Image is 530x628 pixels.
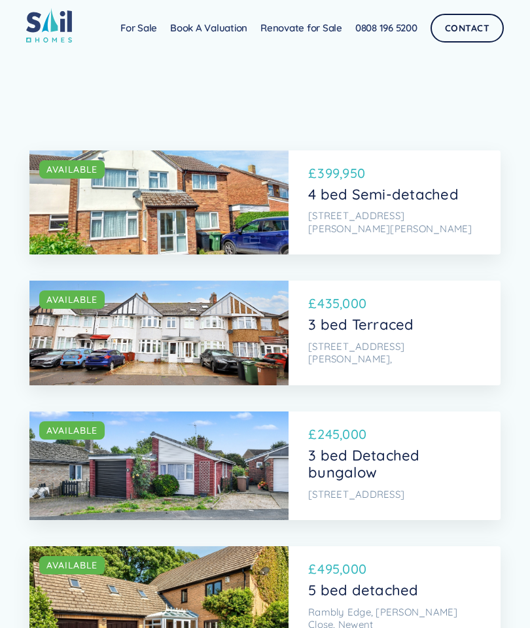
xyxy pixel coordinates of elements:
a: For Sale [114,15,164,41]
p: 435,000 [317,294,366,313]
p: 5 bed detached [308,582,478,599]
p: 399,950 [317,164,365,183]
p: £ [308,425,316,444]
p: 495,000 [317,559,366,579]
div: AVAILABLE [46,424,97,437]
p: £ [308,294,316,313]
a: AVAILABLE£399,9504 bed Semi-detached[STREET_ADDRESS][PERSON_NAME][PERSON_NAME] [29,150,501,254]
p: [STREET_ADDRESS] [308,488,478,501]
p: 3 bed Terraced [308,316,478,333]
p: £ [308,559,316,579]
a: Book A Valuation [164,15,254,41]
p: £ [308,164,316,183]
p: [STREET_ADDRESS][PERSON_NAME], [308,340,478,366]
p: 4 bed Semi-detached [308,186,478,203]
a: 0808 196 5200 [349,15,424,41]
p: 245,000 [317,425,366,444]
img: sail home logo colored [26,8,72,43]
a: Contact [431,14,504,43]
p: 3 bed Detached bungalow [308,447,478,481]
a: Renovate for Sale [254,15,349,41]
div: AVAILABLE [46,163,97,176]
div: AVAILABLE [46,559,97,572]
p: [STREET_ADDRESS][PERSON_NAME][PERSON_NAME] [308,209,478,235]
a: AVAILABLE£435,0003 bed Terraced[STREET_ADDRESS][PERSON_NAME], [29,281,501,385]
div: AVAILABLE [46,293,97,306]
a: AVAILABLE£245,0003 bed Detached bungalow[STREET_ADDRESS] [29,411,501,520]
